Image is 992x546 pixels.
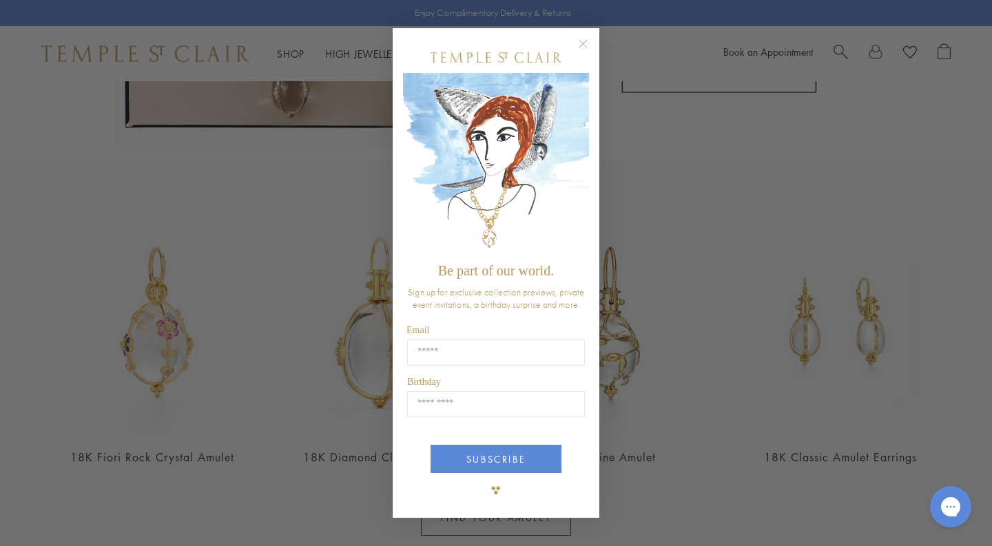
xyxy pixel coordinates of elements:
span: Sign up for exclusive collection previews, private event invitations, a birthday surprise and more. [408,286,584,311]
img: c4a9eb12-d91a-4d4a-8ee0-386386f4f338.jpeg [403,73,589,257]
button: Close dialog [581,42,599,59]
img: Temple St. Clair [431,52,561,63]
img: TSC [482,476,510,504]
button: SUBSCRIBE [431,445,561,473]
span: Email [406,325,429,335]
iframe: Gorgias live chat messenger [923,481,978,532]
span: Birthday [407,377,441,387]
input: Email [407,339,585,366]
span: Be part of our world. [438,263,554,278]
